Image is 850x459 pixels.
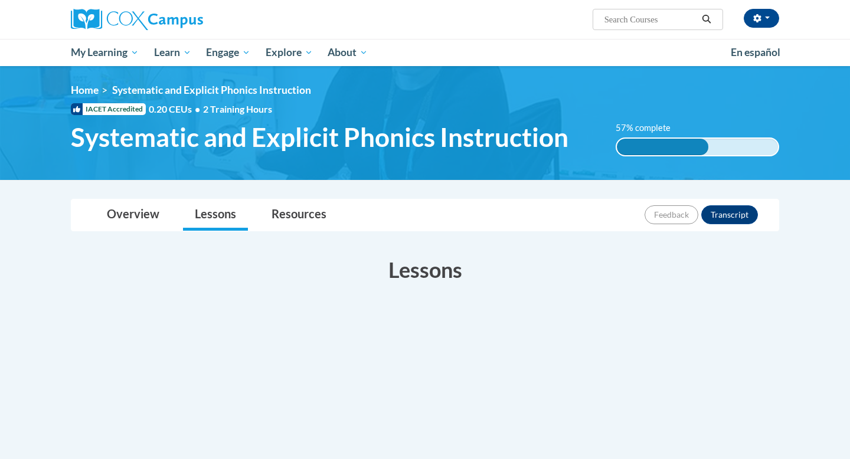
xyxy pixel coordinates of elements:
[198,39,258,66] a: Engage
[260,199,338,231] a: Resources
[146,39,199,66] a: Learn
[723,40,788,65] a: En español
[71,255,779,284] h3: Lessons
[195,103,200,114] span: •
[71,84,99,96] a: Home
[328,45,368,60] span: About
[53,39,797,66] div: Main menu
[149,103,203,116] span: 0.20 CEUs
[603,12,698,27] input: Search Courses
[203,103,272,114] span: 2 Training Hours
[206,45,250,60] span: Engage
[744,9,779,28] button: Account Settings
[617,139,709,155] div: 57% complete
[71,9,203,30] img: Cox Campus
[183,199,248,231] a: Lessons
[266,45,313,60] span: Explore
[701,205,758,224] button: Transcript
[645,205,698,224] button: Feedback
[698,12,715,27] button: Search
[616,122,684,135] label: 57% complete
[731,46,780,58] span: En español
[71,9,295,30] a: Cox Campus
[71,122,568,153] span: Systematic and Explicit Phonics Instruction
[112,84,311,96] span: Systematic and Explicit Phonics Instruction
[71,45,139,60] span: My Learning
[154,45,191,60] span: Learn
[321,39,376,66] a: About
[63,39,146,66] a: My Learning
[95,199,171,231] a: Overview
[71,103,146,115] span: IACET Accredited
[258,39,321,66] a: Explore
